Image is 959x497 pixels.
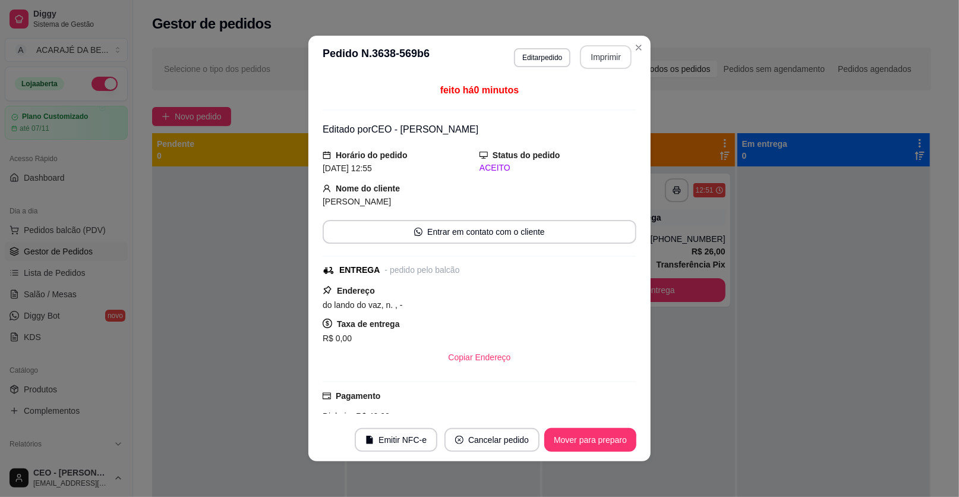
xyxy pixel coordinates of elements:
[323,300,403,310] span: do lando do vaz, n. , -
[339,264,380,276] div: ENTREGA
[354,411,390,421] span: R$ 40,00
[323,184,331,193] span: user
[455,436,463,444] span: close-circle
[414,228,422,236] span: whats-app
[323,45,430,69] h3: Pedido N. 3638-569b6
[479,162,636,174] div: ACEITO
[323,163,372,173] span: [DATE] 12:55
[514,48,570,67] button: Editarpedido
[336,184,400,193] strong: Nome do cliente
[629,38,648,57] button: Close
[479,151,488,159] span: desktop
[323,334,352,343] span: R$ 0,00
[323,220,636,244] button: whats-appEntrar em contato com o cliente
[580,45,632,69] button: Imprimir
[323,319,332,328] span: dollar
[336,150,408,160] strong: Horário do pedido
[337,286,375,295] strong: Endereço
[323,197,391,206] span: [PERSON_NAME]
[323,392,331,400] span: credit-card
[365,436,374,444] span: file
[323,285,332,295] span: pushpin
[323,411,354,421] span: Dinheiro
[440,85,519,95] span: feito há 0 minutos
[337,319,400,329] strong: Taxa de entrega
[323,151,331,159] span: calendar
[444,428,540,452] button: close-circleCancelar pedido
[439,345,520,369] button: Copiar Endereço
[544,428,636,452] button: Mover para preparo
[323,124,478,134] span: Editado por CEO - [PERSON_NAME]
[384,264,459,276] div: - pedido pelo balcão
[355,428,437,452] button: fileEmitir NFC-e
[336,391,380,401] strong: Pagamento
[493,150,560,160] strong: Status do pedido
